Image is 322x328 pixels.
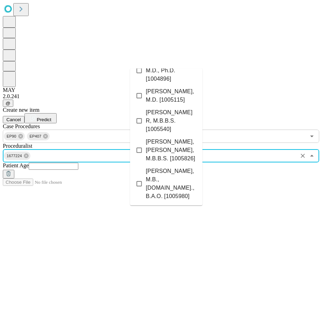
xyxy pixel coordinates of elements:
div: EP407 [27,132,50,140]
span: [PERSON_NAME], M.D. [1006421] [146,205,197,221]
span: [PERSON_NAME], M.D. [1005115] [146,87,197,104]
span: [PERSON_NAME], M.D., Ph.D. [1004896] [146,58,197,83]
div: EP90 [4,132,25,140]
span: Patient Age [3,162,29,168]
div: 1677224 [4,152,30,160]
div: 2.0.241 [3,93,319,100]
span: [PERSON_NAME] R, M.B.B.S. [1005540] [146,108,197,133]
button: Clear [298,151,308,161]
span: EP407 [27,132,44,140]
span: Predict [37,117,51,122]
span: @ [6,101,10,106]
span: Scheduled Procedure [3,123,40,129]
span: Create new item [3,107,40,113]
div: MAY [3,87,319,93]
button: Open [307,131,317,141]
span: Cancel [6,117,21,122]
button: Predict [24,113,57,123]
button: @ [3,100,13,107]
button: Cancel [3,116,24,123]
span: Proceduralist [3,143,32,149]
span: [PERSON_NAME], M.B., [DOMAIN_NAME]., B.A.O. [1005980] [146,167,197,201]
span: 1677224 [4,152,25,160]
button: Close [307,151,317,161]
span: EP90 [4,132,19,140]
span: [PERSON_NAME], [PERSON_NAME], M.B.B.S. [1005826] [146,138,197,163]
